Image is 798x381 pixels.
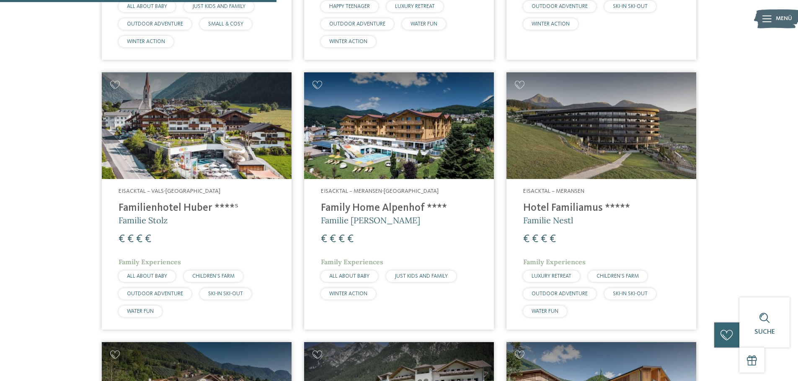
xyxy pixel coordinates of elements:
span: HAPPY TEENAGER [329,4,370,9]
span: Family Experiences [523,258,586,266]
span: € [330,234,336,245]
span: SKI-IN SKI-OUT [208,291,243,297]
span: ALL ABOUT BABY [329,274,369,279]
span: € [321,234,327,245]
span: € [532,234,538,245]
span: Family Experiences [321,258,383,266]
span: OUTDOOR ADVENTURE [329,21,385,27]
span: Eisacktal – Meransen [523,188,584,194]
span: Familie Stolz [119,215,168,225]
span: Suche [754,329,775,335]
span: OUTDOOR ADVENTURE [127,291,183,297]
span: ALL ABOUT BABY [127,4,167,9]
h4: Family Home Alpenhof **** [321,202,477,215]
span: OUTDOOR ADVENTURE [532,291,588,297]
span: SKI-IN SKI-OUT [613,291,648,297]
h4: Familienhotel Huber ****ˢ [119,202,275,215]
span: Familie [PERSON_NAME] [321,215,420,225]
span: ALL ABOUT BABY [127,274,167,279]
a: Familienhotels gesucht? Hier findet ihr die besten! Eisacktal – Vals-[GEOGRAPHIC_DATA] Familienho... [102,72,292,330]
span: LUXURY RETREAT [395,4,435,9]
span: SMALL & COSY [208,21,243,27]
span: CHILDREN’S FARM [192,274,235,279]
span: € [145,234,151,245]
img: Familienhotels gesucht? Hier findet ihr die besten! [102,72,292,179]
span: WATER FUN [127,309,154,314]
span: € [523,234,529,245]
span: WATER FUN [411,21,437,27]
a: Familienhotels gesucht? Hier findet ihr die besten! Eisacktal – Meransen Hotel Familiamus ***** F... [506,72,696,330]
a: Familienhotels gesucht? Hier findet ihr die besten! Eisacktal – Meransen-[GEOGRAPHIC_DATA] Family... [304,72,494,330]
span: OUTDOOR ADVENTURE [127,21,183,27]
img: Familienhotels gesucht? Hier findet ihr die besten! [506,72,696,179]
span: CHILDREN’S FARM [597,274,639,279]
span: JUST KIDS AND FAMILY [192,4,245,9]
span: WINTER ACTION [127,39,165,44]
span: SKI-IN SKI-OUT [613,4,648,9]
span: Familie Nestl [523,215,573,225]
span: € [347,234,354,245]
span: LUXURY RETREAT [532,274,571,279]
span: € [127,234,134,245]
span: € [136,234,142,245]
span: WATER FUN [532,309,558,314]
span: € [119,234,125,245]
span: Eisacktal – Vals-[GEOGRAPHIC_DATA] [119,188,220,194]
span: € [541,234,547,245]
img: Family Home Alpenhof **** [304,72,494,179]
span: € [338,234,345,245]
span: JUST KIDS AND FAMILY [395,274,448,279]
span: WINTER ACTION [329,291,367,297]
span: € [550,234,556,245]
span: WINTER ACTION [329,39,367,44]
span: Eisacktal – Meransen-[GEOGRAPHIC_DATA] [321,188,439,194]
span: OUTDOOR ADVENTURE [532,4,588,9]
span: WINTER ACTION [532,21,570,27]
span: Family Experiences [119,258,181,266]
